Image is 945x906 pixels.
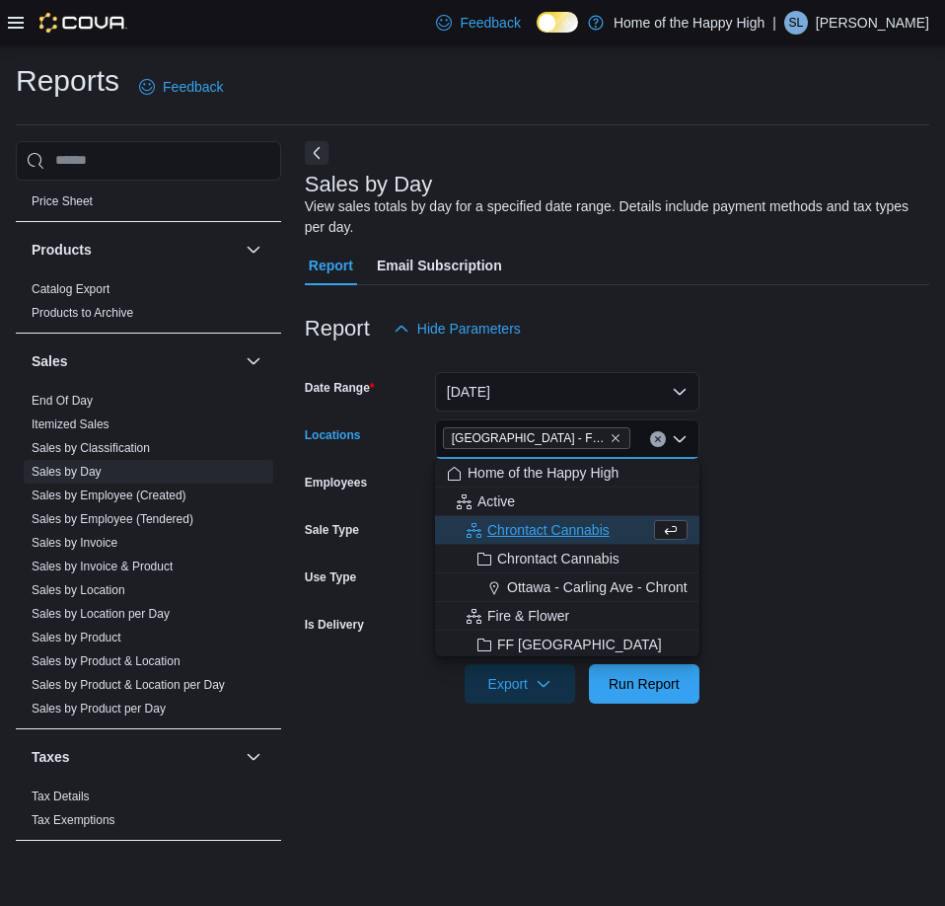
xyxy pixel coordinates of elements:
a: Sales by Invoice & Product [32,560,173,573]
h3: Products [32,240,92,260]
a: Feedback [131,67,231,107]
span: Catalog Export [32,281,109,297]
span: FF [GEOGRAPHIC_DATA] [497,635,662,654]
span: Price Sheet [32,193,93,209]
span: Tax Exemptions [32,812,115,828]
button: Chrontact Cannabis [435,545,699,573]
span: Email Subscription [377,246,502,285]
p: [PERSON_NAME] [816,11,929,35]
h3: Report [305,317,370,340]
span: Home of the Happy High [468,463,618,483]
label: Sale Type [305,522,359,538]
h3: Taxes [32,747,70,767]
span: Sales by Product & Location [32,653,181,669]
div: View sales totals by day for a specified date range. Details include payment methods and tax type... [305,196,919,238]
span: [GEOGRAPHIC_DATA] - Fire & Flower [452,428,606,448]
a: Tax Exemptions [32,813,115,827]
span: Sales by Location per Day [32,606,170,622]
span: Sales by Classification [32,440,150,456]
span: End Of Day [32,393,93,409]
span: Itemized Sales [32,416,109,432]
a: Feedback [428,3,528,42]
button: Ottawa - Carling Ave - Chrontact Cannabis [435,573,699,602]
p: Home of the Happy High [614,11,764,35]
div: Serena Lees [784,11,808,35]
a: Sales by Employee (Created) [32,489,186,502]
span: Sales by Employee (Tendered) [32,511,193,527]
a: Sales by Invoice [32,536,117,550]
a: Sales by Location per Day [32,607,170,621]
a: Sales by Day [32,465,102,479]
span: Sales by Day [32,464,102,480]
span: Chrontact Cannabis [497,549,619,568]
button: Run Report [589,664,699,704]
div: Products [16,277,281,333]
span: Feedback [460,13,520,33]
button: Export [465,664,575,704]
a: Products to Archive [32,306,133,320]
a: Sales by Location [32,583,125,597]
p: | [772,11,776,35]
button: Close list of options [672,431,688,447]
button: Home of the Happy High [435,459,699,488]
button: Hide Parameters [386,309,529,348]
span: Ottawa - Carling Ave - Chrontact Cannabis [507,577,767,597]
a: Sales by Classification [32,441,150,455]
button: Clear input [650,431,666,447]
button: Taxes [32,747,238,767]
div: Taxes [16,785,281,840]
button: Remove Saskatoon - City Park - Fire & Flower from selection in this group [610,432,621,444]
a: Sales by Product per Day [32,702,166,716]
span: Active [477,491,515,511]
label: Date Range [305,380,375,396]
span: Sales by Invoice & Product [32,559,173,574]
button: Sales [242,349,265,373]
span: Report [309,246,353,285]
label: Locations [305,427,361,443]
a: Sales by Product & Location per Day [32,678,225,692]
button: [DATE] [435,372,699,412]
span: Sales by Location [32,582,125,598]
img: Cova [39,13,127,33]
span: Dark Mode [537,33,538,34]
span: Export [476,664,563,704]
button: Taxes [242,745,265,769]
a: Catalog Export [32,282,109,296]
a: Sales by Product & Location [32,654,181,668]
button: Sales [32,351,238,371]
input: Dark Mode [537,12,578,33]
span: Chrontact Cannabis [487,520,610,540]
a: Sales by Employee (Tendered) [32,512,193,526]
span: Fire & Flower [487,606,569,626]
a: Itemized Sales [32,417,109,431]
button: Next [305,141,328,165]
span: Sales by Product & Location per Day [32,677,225,693]
a: Sales by Product [32,631,121,644]
label: Use Type [305,569,356,585]
button: Products [242,238,265,262]
span: Sales by Invoice [32,535,117,551]
span: SL [789,11,804,35]
button: FF [GEOGRAPHIC_DATA] [435,631,699,659]
button: Products [32,240,238,260]
span: Sales by Product per Day [32,701,166,717]
a: Price Sheet [32,194,93,208]
div: Pricing [16,189,281,221]
h3: Sales [32,351,68,371]
span: Run Report [609,674,680,694]
span: Hide Parameters [417,319,521,339]
span: Feedback [163,77,223,97]
button: Active [435,488,699,516]
button: Fire & Flower [435,602,699,631]
label: Is Delivery [305,617,364,633]
span: Products to Archive [32,305,133,321]
span: Sales by Product [32,630,121,645]
span: Tax Details [32,789,90,804]
span: Sales by Employee (Created) [32,488,186,503]
button: Chrontact Cannabis [435,516,699,545]
a: End Of Day [32,394,93,408]
span: Saskatoon - City Park - Fire & Flower [443,427,630,449]
div: Sales [16,389,281,728]
label: Employees [305,475,367,491]
a: Tax Details [32,790,90,803]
